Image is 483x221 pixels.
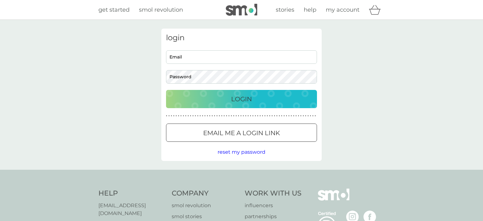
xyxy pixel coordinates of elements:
span: smol revolution [139,6,183,13]
p: ● [228,114,230,118]
p: ● [197,114,198,118]
p: Login [231,94,252,104]
p: ● [315,114,316,118]
p: ● [169,114,170,118]
p: ● [253,114,254,118]
p: ● [233,114,235,118]
p: ● [293,114,294,118]
p: ● [296,114,297,118]
p: ● [202,114,203,118]
p: ● [286,114,287,118]
p: ● [243,114,244,118]
a: stories [276,5,294,14]
h4: Work With Us [245,189,302,198]
p: ● [171,114,172,118]
p: ● [188,114,189,118]
p: ● [166,114,167,118]
img: smol [318,189,349,210]
p: ● [312,114,314,118]
p: ● [259,114,261,118]
p: ● [240,114,241,118]
a: influencers [245,202,302,210]
p: ● [192,114,194,118]
p: ● [195,114,196,118]
p: ● [173,114,175,118]
p: ● [308,114,309,118]
h4: Company [172,189,239,198]
p: ● [221,114,222,118]
h3: login [166,33,317,42]
button: Email me a login link [166,124,317,142]
p: ● [305,114,306,118]
p: ● [284,114,285,118]
p: ● [176,114,177,118]
p: ● [303,114,304,118]
p: ● [300,114,302,118]
a: partnerships [245,213,302,221]
a: get started [98,5,130,14]
p: ● [288,114,290,118]
p: ● [212,114,213,118]
span: get started [98,6,130,13]
h4: Help [98,189,165,198]
span: help [304,6,316,13]
p: ● [247,114,249,118]
p: ● [236,114,237,118]
p: ● [200,114,201,118]
p: ● [298,114,299,118]
p: ● [204,114,206,118]
p: ● [257,114,258,118]
p: ● [207,114,208,118]
p: ● [269,114,270,118]
p: ● [183,114,184,118]
p: ● [310,114,311,118]
button: reset my password [218,148,265,156]
p: ● [276,114,278,118]
button: Login [166,90,317,108]
p: ● [178,114,179,118]
a: smol stories [172,213,239,221]
img: smol [226,4,257,16]
a: [EMAIL_ADDRESS][DOMAIN_NAME] [98,202,165,218]
p: ● [238,114,239,118]
p: ● [279,114,280,118]
p: Email me a login link [203,128,280,138]
p: ● [272,114,273,118]
p: ● [214,114,215,118]
p: ● [226,114,227,118]
p: ● [224,114,225,118]
span: reset my password [218,149,265,155]
p: ● [281,114,282,118]
div: basket [369,3,385,16]
span: stories [276,6,294,13]
p: ● [185,114,186,118]
a: smol revolution [172,202,239,210]
p: ● [219,114,220,118]
p: ● [274,114,275,118]
p: ● [262,114,263,118]
a: help [304,5,316,14]
p: ● [216,114,218,118]
p: ● [231,114,232,118]
p: ● [267,114,268,118]
a: smol revolution [139,5,183,14]
a: my account [326,5,359,14]
p: ● [250,114,251,118]
p: ● [209,114,210,118]
span: my account [326,6,359,13]
p: ● [291,114,292,118]
p: ● [255,114,256,118]
p: ● [264,114,266,118]
p: ● [180,114,182,118]
p: ● [190,114,191,118]
p: ● [245,114,247,118]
